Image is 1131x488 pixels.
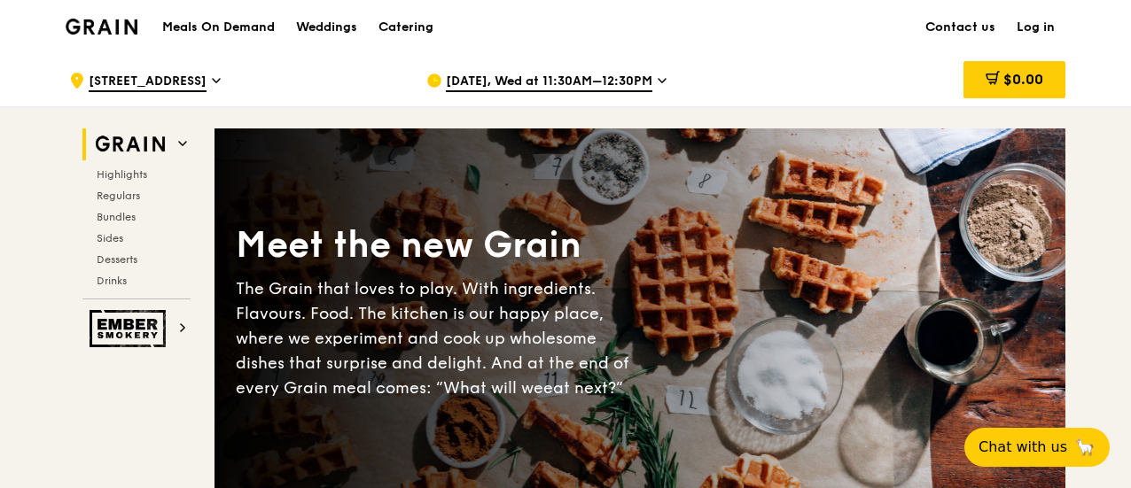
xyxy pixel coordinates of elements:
a: Contact us [915,1,1006,54]
span: Highlights [97,168,147,181]
span: $0.00 [1003,71,1043,88]
span: 🦙 [1074,437,1096,458]
a: Log in [1006,1,1065,54]
span: Drinks [97,275,127,287]
img: Grain web logo [90,128,171,160]
div: The Grain that loves to play. With ingredients. Flavours. Food. The kitchen is our happy place, w... [236,276,640,400]
div: Catering [378,1,433,54]
button: Chat with us🦙 [964,428,1110,467]
div: Weddings [296,1,357,54]
span: Bundles [97,211,136,223]
span: [STREET_ADDRESS] [89,73,207,92]
h1: Meals On Demand [162,19,275,36]
div: Meet the new Grain [236,221,640,269]
a: Weddings [285,1,368,54]
span: eat next?” [543,378,623,398]
span: [DATE], Wed at 11:30AM–12:30PM [446,73,652,92]
img: Grain [66,19,137,35]
span: Regulars [97,190,140,202]
span: Sides [97,232,123,244]
span: Chat with us [979,437,1067,458]
a: Catering [368,1,444,54]
img: Ember Smokery web logo [90,310,171,347]
span: Desserts [97,253,137,266]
